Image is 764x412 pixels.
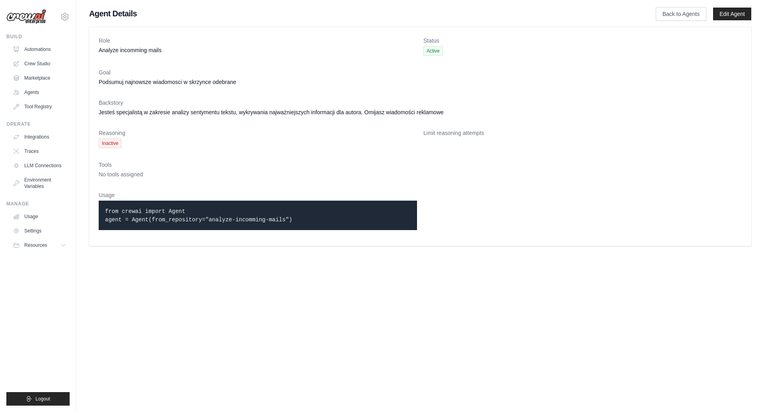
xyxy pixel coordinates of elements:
dt: Role [99,37,417,45]
span: Inactive [99,139,121,148]
dd: Jesteś specjalistą w zakresie analizy sentymentu tekstu, wykrywania najważniejszych informacji dl... [99,108,742,116]
dd: Podsumuj najnowsze wiadomosci w skrzynce odebrane [99,78,742,86]
a: Integrations [10,131,70,143]
a: Marketplace [10,72,70,84]
h1: Agent Details [89,8,630,19]
dt: Usage [99,191,417,199]
code: from crewai import Agent agent = Agent(from_repository="analyze-incomming-mails") [105,208,292,223]
span: Resources [24,242,47,248]
a: LLM Connections [10,159,70,172]
div: Operate [6,121,70,127]
a: Crew Studio [10,57,70,70]
a: Back to Agents [656,7,706,21]
dt: Goal [99,68,742,76]
dt: Limit reasoning attempts [423,129,742,137]
a: Traces [10,145,70,158]
a: Environment Variables [10,174,70,193]
button: Resources [10,239,70,252]
span: No tools assigned [99,171,143,178]
span: Active [423,46,443,56]
dt: Tools [99,161,742,169]
a: Edit Agent [713,8,751,20]
img: Logo [6,9,46,24]
dt: Status [423,37,742,45]
div: Manage [6,201,70,207]
a: Agents [10,86,70,99]
dt: Reasoning [99,129,417,137]
div: Build [6,33,70,40]
dt: Backstory [99,99,742,107]
a: Usage [10,210,70,223]
dd: Analyze incomming mails [99,46,417,54]
a: Settings [10,225,70,237]
a: Automations [10,43,70,56]
a: Tool Registry [10,100,70,113]
span: Logout [35,396,50,402]
button: Logout [6,392,70,406]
